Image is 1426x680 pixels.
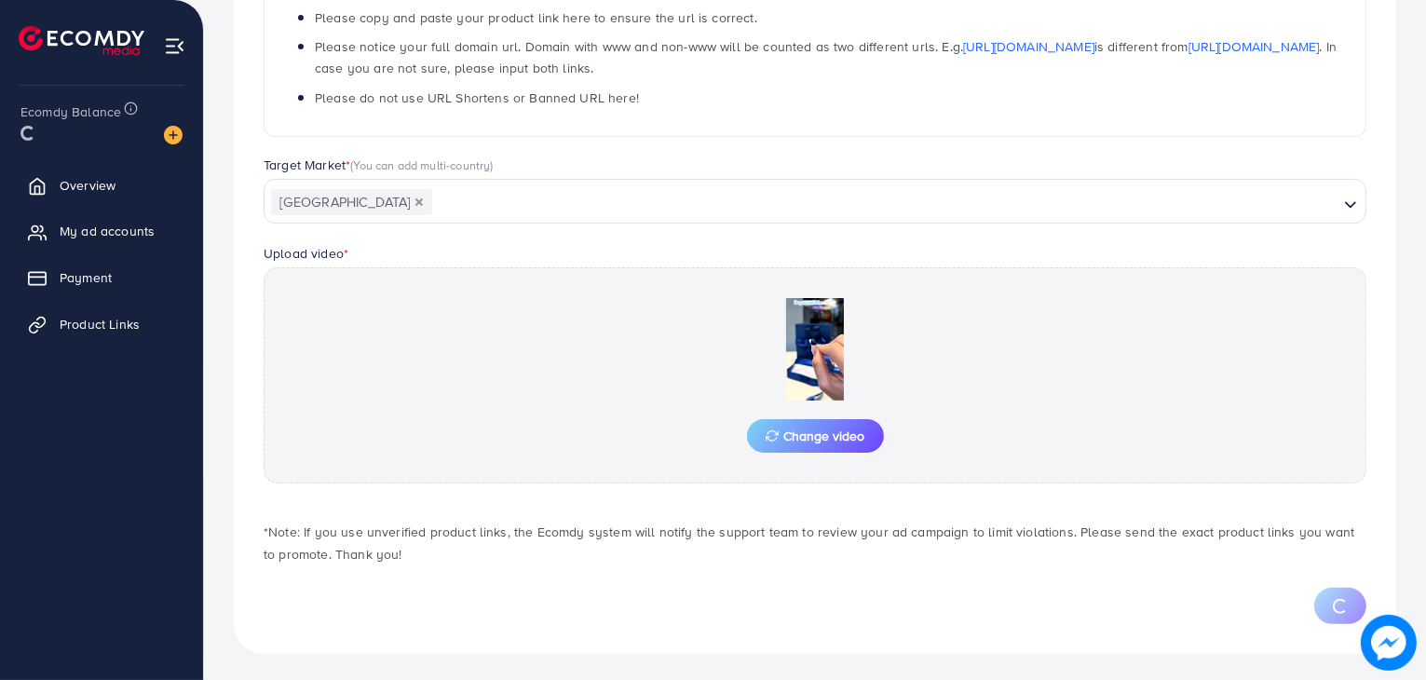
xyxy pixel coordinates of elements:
span: Ecomdy Balance [20,102,121,121]
a: [URL][DOMAIN_NAME] [1188,37,1320,56]
span: (You can add multi-country) [350,156,493,173]
span: Change video [766,429,865,442]
span: Product Links [60,315,140,333]
input: Search for option [434,188,1337,217]
a: My ad accounts [14,212,189,250]
span: My ad accounts [60,222,155,240]
img: Preview Image [722,298,908,401]
span: Please do not use URL Shortens or Banned URL here! [315,88,639,107]
span: [GEOGRAPHIC_DATA] [271,189,432,215]
span: Please notice your full domain url. Domain with www and non-www will be counted as two different ... [315,37,1337,77]
p: *Note: If you use unverified product links, the Ecomdy system will notify the support team to rev... [264,521,1366,565]
a: Product Links [14,306,189,343]
label: Target Market [264,156,494,174]
a: Payment [14,259,189,296]
a: Overview [14,167,189,204]
label: Upload video [264,244,348,263]
span: Overview [60,176,115,195]
img: image [164,126,183,144]
span: Payment [60,268,112,287]
img: menu [164,35,185,57]
span: Please copy and paste your product link here to ensure the url is correct. [315,8,757,27]
a: [URL][DOMAIN_NAME] [963,37,1094,56]
div: Search for option [264,179,1366,224]
img: image [1361,615,1417,671]
button: Deselect Pakistan [414,197,424,207]
img: logo [19,26,144,55]
button: Change video [747,419,884,453]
